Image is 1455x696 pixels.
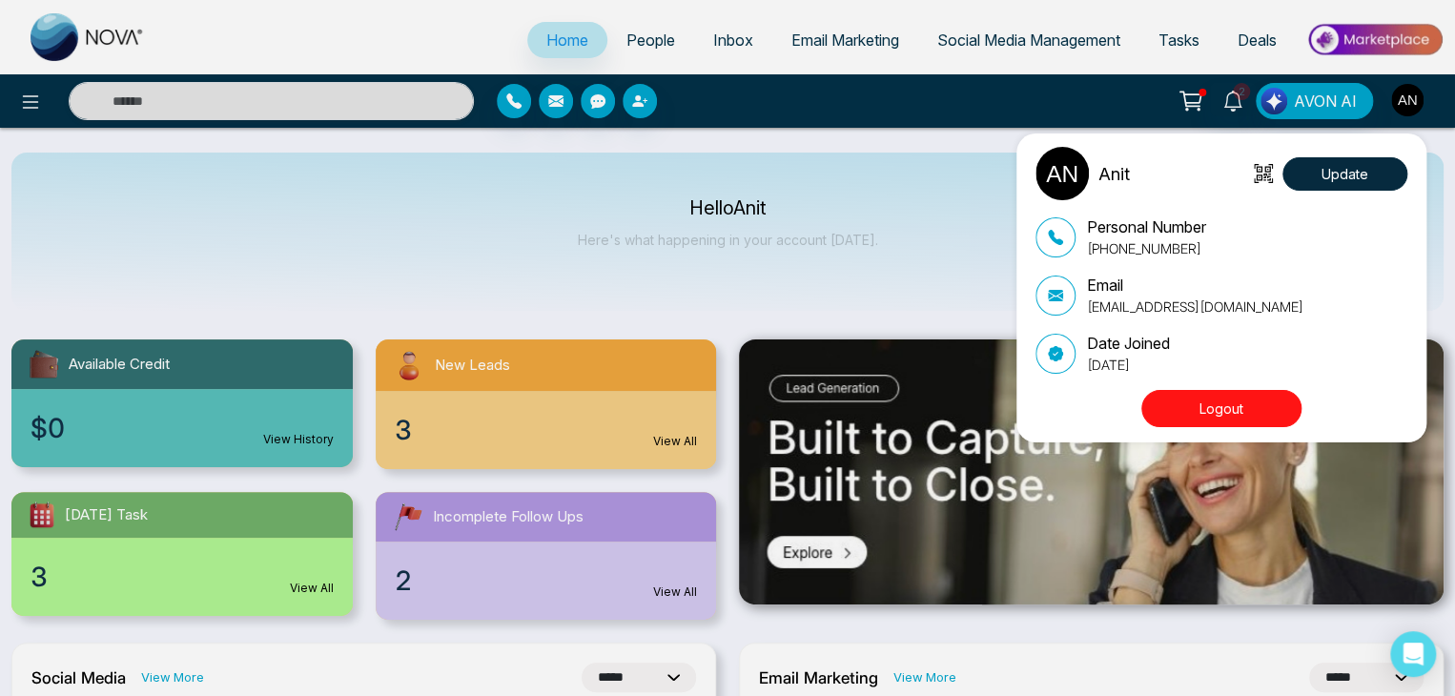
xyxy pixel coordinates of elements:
[1087,355,1170,375] p: [DATE]
[1087,332,1170,355] p: Date Joined
[1390,631,1436,677] div: Open Intercom Messenger
[1087,297,1303,317] p: [EMAIL_ADDRESS][DOMAIN_NAME]
[1141,390,1301,427] button: Logout
[1087,215,1206,238] p: Personal Number
[1098,161,1130,187] p: Anit
[1282,157,1407,191] button: Update
[1087,238,1206,258] p: [PHONE_NUMBER]
[1087,274,1303,297] p: Email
